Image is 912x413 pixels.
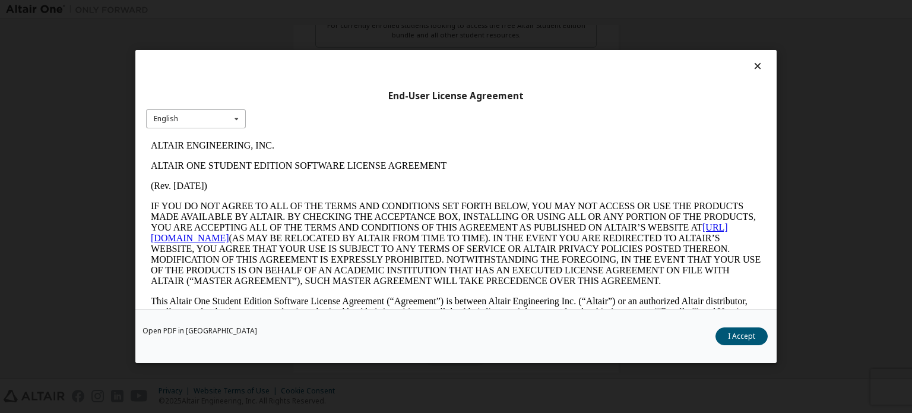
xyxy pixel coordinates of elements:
[5,5,615,15] p: ALTAIR ENGINEERING, INC.
[5,25,615,36] p: ALTAIR ONE STUDENT EDITION SOFTWARE LICENSE AGREEMENT
[715,327,768,345] button: I Accept
[142,327,257,335] a: Open PDF in [GEOGRAPHIC_DATA]
[5,87,582,108] a: [URL][DOMAIN_NAME]
[5,45,615,56] p: (Rev. [DATE])
[5,160,615,203] p: This Altair One Student Edition Software License Agreement (“Agreement”) is between Altair Engine...
[5,65,615,151] p: IF YOU DO NOT AGREE TO ALL OF THE TERMS AND CONDITIONS SET FORTH BELOW, YOU MAY NOT ACCESS OR USE...
[154,115,178,122] div: English
[146,90,766,102] div: End-User License Agreement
